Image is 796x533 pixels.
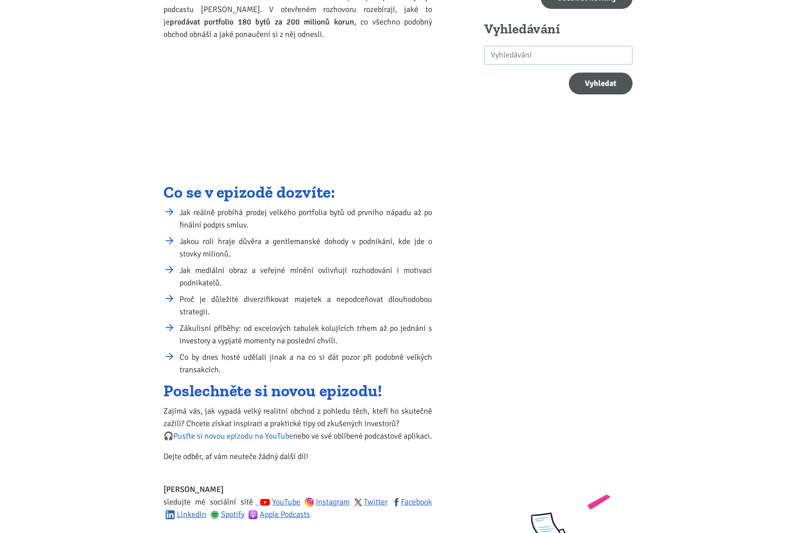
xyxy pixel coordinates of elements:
[166,509,206,519] a: LinkedIn
[163,384,432,398] h2: Poslechněte si novou epizodu!
[305,497,350,507] a: Instagram
[354,497,388,507] a: Twitter
[260,497,270,508] img: youtube.svg
[255,497,300,507] a: YouTube
[163,450,432,463] p: Dejte odběr, ať vám neuteče žádný další díl!
[569,73,633,94] button: Vyhledat
[180,235,432,260] li: Jakou roli hraje důvěra a gentlemanské dohody v podnikání, kde jde o stovky milionů.
[180,264,432,289] li: Jak mediální obraz a veřejné mínění ovlivňují rozhodování i motivaci podnikatelů.
[180,322,432,347] li: Zákulisní příběhy: od excelových tabulek kolujících trhem až po jednání s investory a vypjaté mom...
[354,498,362,506] img: twitter.svg
[163,484,224,494] strong: [PERSON_NAME]
[249,509,310,519] a: Apple Podcasts
[163,183,335,202] strong: Co se v epizodě dozvíte:
[392,498,401,507] img: fb.svg
[163,483,432,521] p: sledujte mé sociální sítě
[180,351,432,376] li: Co by dnes hosté udělali jinak a na co si dát pozor při podobně velkých transakcích.
[166,510,175,519] img: linkedin.svg
[163,49,386,174] iframe: Jak jsme prodali 180 bytů za 200 milionů: Skutečný příběh velké realitní transakce
[163,405,432,442] p: Zajímá vás, jak vypadá velký realitní obchod z pohledu těch, kteří ho skutečně zažili? Chcete zís...
[484,21,633,38] h2: Vyhledávání
[210,509,245,519] a: Spotify
[210,510,219,519] img: spotify.png
[392,497,432,507] a: Facebook
[173,431,293,441] a: Pusťte si novou epizodu na YouTube
[484,46,633,65] input: search
[180,206,432,231] li: Jak reálně probíhá prodej velkého portfolia bytů od prvního nápadu až po finální podpis smluv.
[249,510,257,519] img: apple-podcasts.png
[180,293,432,318] li: Proč je důležité diverzifikovat majetek a nepodceňovat dlouhodobou strategii.
[305,498,314,507] img: ig.svg
[170,17,354,27] strong: prodávat portfolio 180 bytů za 200 milionů korun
